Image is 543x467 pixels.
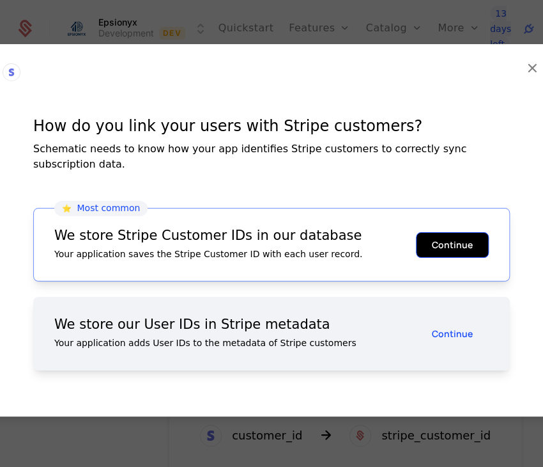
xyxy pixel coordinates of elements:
button: Continue [416,321,489,346]
div: How do you link your users with Stripe customers? [33,116,510,136]
div: Schematic needs to know how your app identifies Stripe customers to correctly sync subscription d... [33,141,510,172]
div: Your application adds User IDs to the metadata of Stripe customers [54,336,416,349]
span: ⭐️ [62,204,72,213]
button: Continue [416,232,489,257]
span: Most common [77,203,140,213]
div: Your application saves the Stripe Customer ID with each user record. [54,248,416,260]
div: We store our User IDs in Stripe metadata [54,318,416,331]
div: We store Stripe Customer IDs in our database [54,229,416,242]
